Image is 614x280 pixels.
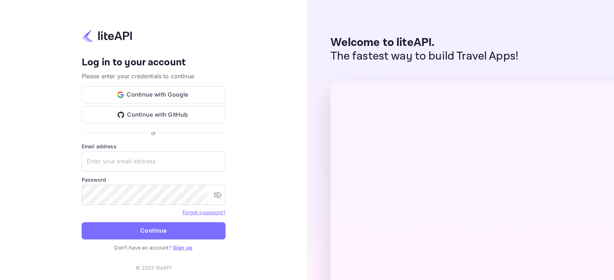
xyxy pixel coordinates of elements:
button: toggle password visibility [210,188,225,202]
img: liteapi [82,29,132,43]
p: The fastest way to build Travel Apps! [331,50,519,63]
p: or [151,129,156,137]
label: Password [82,176,226,183]
p: Welcome to liteAPI. [331,36,519,50]
a: Forget password? [182,209,225,216]
p: Please enter your credentials to continue [82,72,226,80]
keeper-lock: Open Keeper Popup [212,157,220,166]
p: © 2025 liteAPI [136,264,172,271]
a: Sign up [173,244,192,251]
a: Forget password? [182,209,225,215]
label: Email address [82,143,226,150]
p: Don't have an account? [82,244,226,251]
input: Enter your email address [82,151,226,172]
h4: Log in to your account [82,56,226,69]
button: Continue with GitHub [82,106,226,123]
button: Continue with Google [82,86,226,103]
button: Continue [82,222,226,239]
